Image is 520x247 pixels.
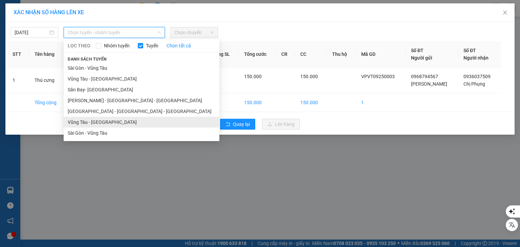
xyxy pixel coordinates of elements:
td: 1 [207,93,239,112]
button: Close [496,3,515,22]
span: Người nhận [463,55,489,61]
td: Tổng cộng [29,93,66,112]
span: Chị Phụng [463,81,485,87]
th: Thu hộ [327,41,355,67]
span: Số ĐT [411,48,424,53]
td: 1 [356,93,406,112]
span: Tuyến [143,42,161,49]
td: 150.000 [239,93,276,112]
th: CC [295,41,327,67]
span: [PERSON_NAME] [411,81,447,87]
td: 150.000 [295,93,327,112]
th: Tổng cước [239,41,276,67]
span: LỌC THEO [68,42,90,49]
input: 15/09/2025 [15,29,48,36]
li: [GEOGRAPHIC_DATA] - [GEOGRAPHIC_DATA] - [GEOGRAPHIC_DATA] [64,106,219,117]
li: Sài Gòn - Vũng Tàu [64,128,219,138]
li: Sân Bay- [GEOGRAPHIC_DATA] [64,84,219,95]
span: Số ĐT [463,48,476,53]
span: Quay lại [233,120,250,128]
span: rollback [225,122,230,127]
a: Chọn tất cả [167,42,191,49]
th: Mã GD [356,41,406,67]
th: Tổng SL [207,41,239,67]
span: Chọn tuyến - nhóm tuyến [68,27,161,38]
span: close [502,10,508,15]
li: [PERSON_NAME] - [GEOGRAPHIC_DATA] - [GEOGRAPHIC_DATA] [64,95,219,106]
li: Vũng Tàu - [GEOGRAPHIC_DATA] [64,117,219,128]
th: Tên hàng [29,41,66,67]
td: Thú cưng [29,67,66,93]
span: 150.000 [300,74,318,79]
th: CR [276,41,295,67]
span: Nhóm tuyến [101,42,132,49]
li: Vũng Tàu - [GEOGRAPHIC_DATA] [64,73,219,84]
td: 1 [7,67,29,93]
span: Người gửi [411,55,432,61]
li: Sài Gòn - Vũng Tàu [64,63,219,73]
span: down [157,30,161,35]
button: uploadLên hàng [262,119,300,130]
span: 150.000 [244,74,262,79]
span: VPVT09250003 [361,74,395,79]
span: 0968794567 [411,74,438,79]
span: Danh sách tuyến [64,56,111,62]
button: rollbackQuay lại [220,119,255,130]
span: 0936037509 [463,74,491,79]
span: XÁC NHẬN SỐ HÀNG LÊN XE [14,9,84,16]
span: Chọn chuyến [174,27,214,38]
th: STT [7,41,29,67]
